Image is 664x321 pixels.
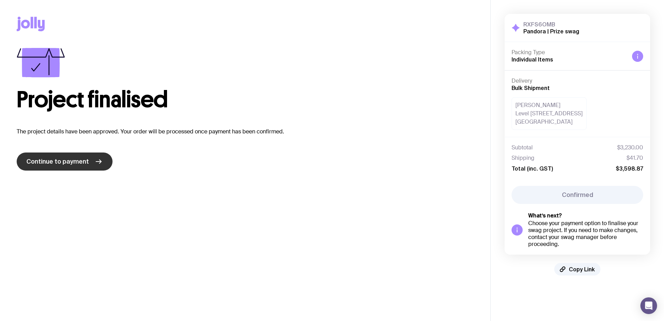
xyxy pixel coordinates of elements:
[512,85,550,91] span: Bulk Shipment
[17,89,474,111] h1: Project finalised
[26,157,89,166] span: Continue to payment
[512,97,587,130] div: [PERSON_NAME] Level [STREET_ADDRESS] [GEOGRAPHIC_DATA]
[512,165,553,172] span: Total (inc. GST)
[528,212,643,219] h5: What’s next?
[17,127,474,136] p: The project details have been approved. Your order will be processed once payment has been confir...
[528,220,643,248] div: Choose your payment option to finalise your swag project. If you need to make changes, contact yo...
[512,49,626,56] h4: Packing Type
[512,155,534,162] span: Shipping
[640,297,657,314] div: Open Intercom Messenger
[626,155,643,162] span: $41.70
[512,186,643,204] button: Confirmed
[617,144,643,151] span: $3,230.00
[523,21,579,28] h3: RXFS6OMB
[17,153,113,171] a: Continue to payment
[512,56,553,63] span: Individual Items
[569,266,595,273] span: Copy Link
[616,165,643,172] span: $3,598.87
[512,144,533,151] span: Subtotal
[512,77,643,84] h4: Delivery
[554,263,600,275] button: Copy Link
[523,28,579,35] h2: Pandora | Prize swag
